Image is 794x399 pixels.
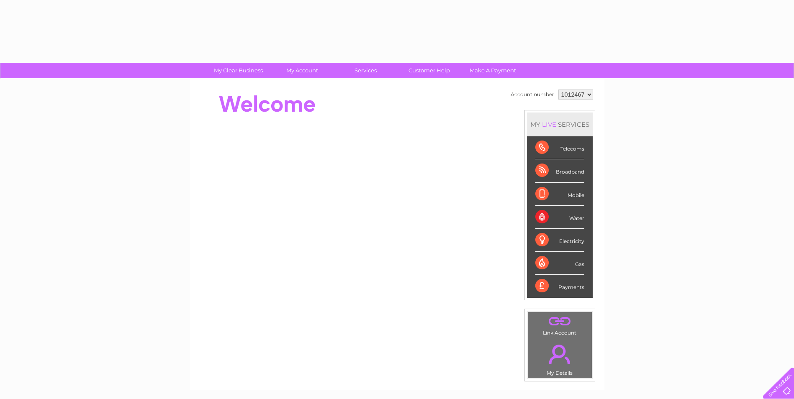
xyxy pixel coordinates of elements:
div: Broadband [535,159,584,182]
a: Make A Payment [458,63,527,78]
div: MY SERVICES [527,113,593,136]
td: Account number [509,87,556,102]
a: Customer Help [395,63,464,78]
td: Link Account [527,312,592,338]
a: My Clear Business [204,63,273,78]
div: Water [535,206,584,229]
a: Services [331,63,400,78]
div: LIVE [540,120,558,128]
a: . [530,340,590,369]
div: Gas [535,252,584,275]
div: Mobile [535,183,584,206]
div: Electricity [535,229,584,252]
a: My Account [267,63,337,78]
a: . [530,314,590,329]
td: My Details [527,338,592,379]
div: Payments [535,275,584,297]
div: Telecoms [535,136,584,159]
